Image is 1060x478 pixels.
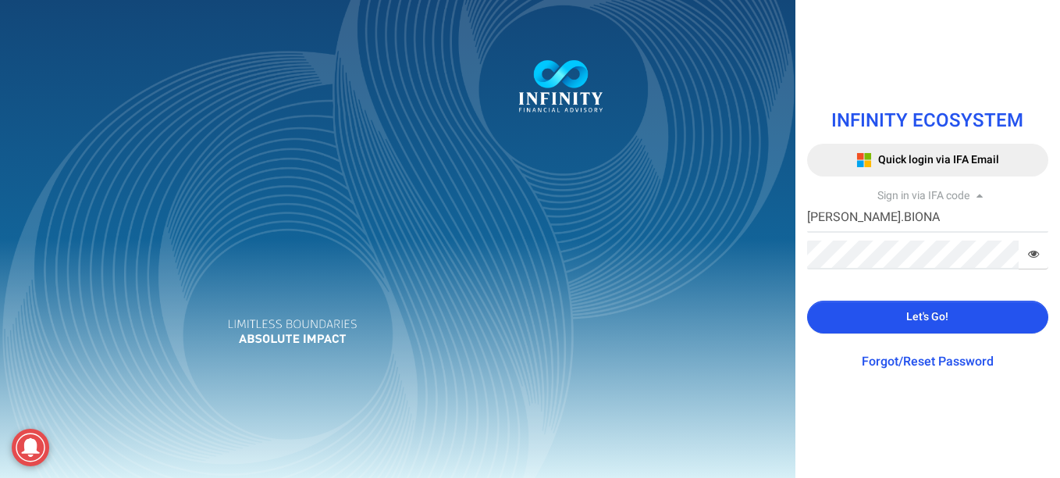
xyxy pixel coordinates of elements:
[878,152,999,168] span: Quick login via IFA Email
[807,301,1049,334] button: Let's Go!
[807,111,1049,131] h1: INFINITY ECOSYSTEM
[862,352,994,371] a: Forgot/Reset Password
[807,144,1049,177] button: Quick login via IFA Email
[877,187,969,204] span: Sign in via IFA code
[807,204,1049,233] input: IFA Code
[807,188,1049,204] div: Sign in via IFA code
[906,309,948,325] span: Let's Go!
